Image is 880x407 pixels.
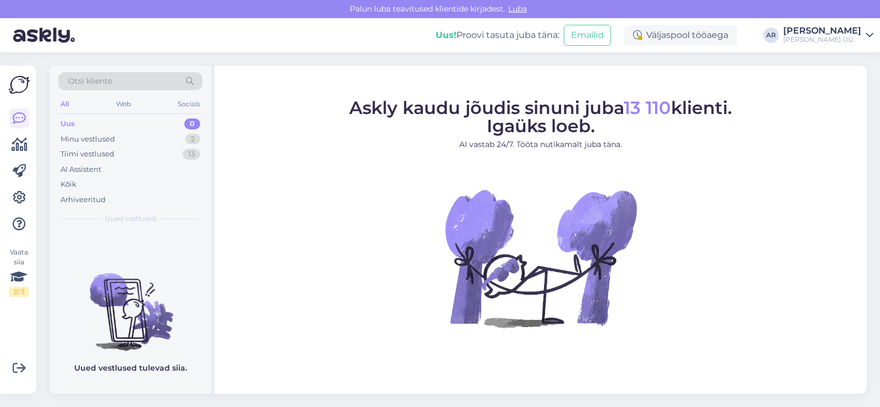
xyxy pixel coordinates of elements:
div: AI Assistent [61,164,101,175]
span: Otsi kliente [68,75,112,87]
p: AI vastab 24/7. Tööta nutikamalt juba täna. [349,138,732,150]
div: Vaata siia [9,247,29,297]
div: Proovi tasuta juba täna: [436,29,559,42]
b: Uus! [436,30,457,40]
div: 2 / 3 [9,287,29,297]
button: Emailid [564,25,611,46]
a: [PERSON_NAME][PERSON_NAME] OÜ [783,26,873,44]
div: 2 [185,134,200,145]
div: AR [763,28,779,43]
div: Uus [61,118,75,129]
div: Web [114,97,133,111]
span: 13 110 [624,96,671,118]
div: Arhiveeritud [61,194,106,205]
div: Minu vestlused [61,134,115,145]
span: Uued vestlused [105,214,156,224]
div: Tiimi vestlused [61,149,114,160]
div: Socials [175,97,202,111]
span: Luba [505,4,530,14]
div: [PERSON_NAME] [783,26,861,35]
span: Askly kaudu jõudis sinuni juba klienti. Igaüks loeb. [349,96,732,136]
img: Askly Logo [9,74,30,95]
div: All [58,97,71,111]
div: 0 [184,118,200,129]
div: 13 [183,149,200,160]
img: No chats [50,253,211,352]
p: Uued vestlused tulevad siia. [74,362,187,374]
div: [PERSON_NAME] OÜ [783,35,861,44]
div: Kõik [61,179,76,190]
div: Väljaspool tööaega [624,25,737,45]
img: No Chat active [442,159,640,357]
